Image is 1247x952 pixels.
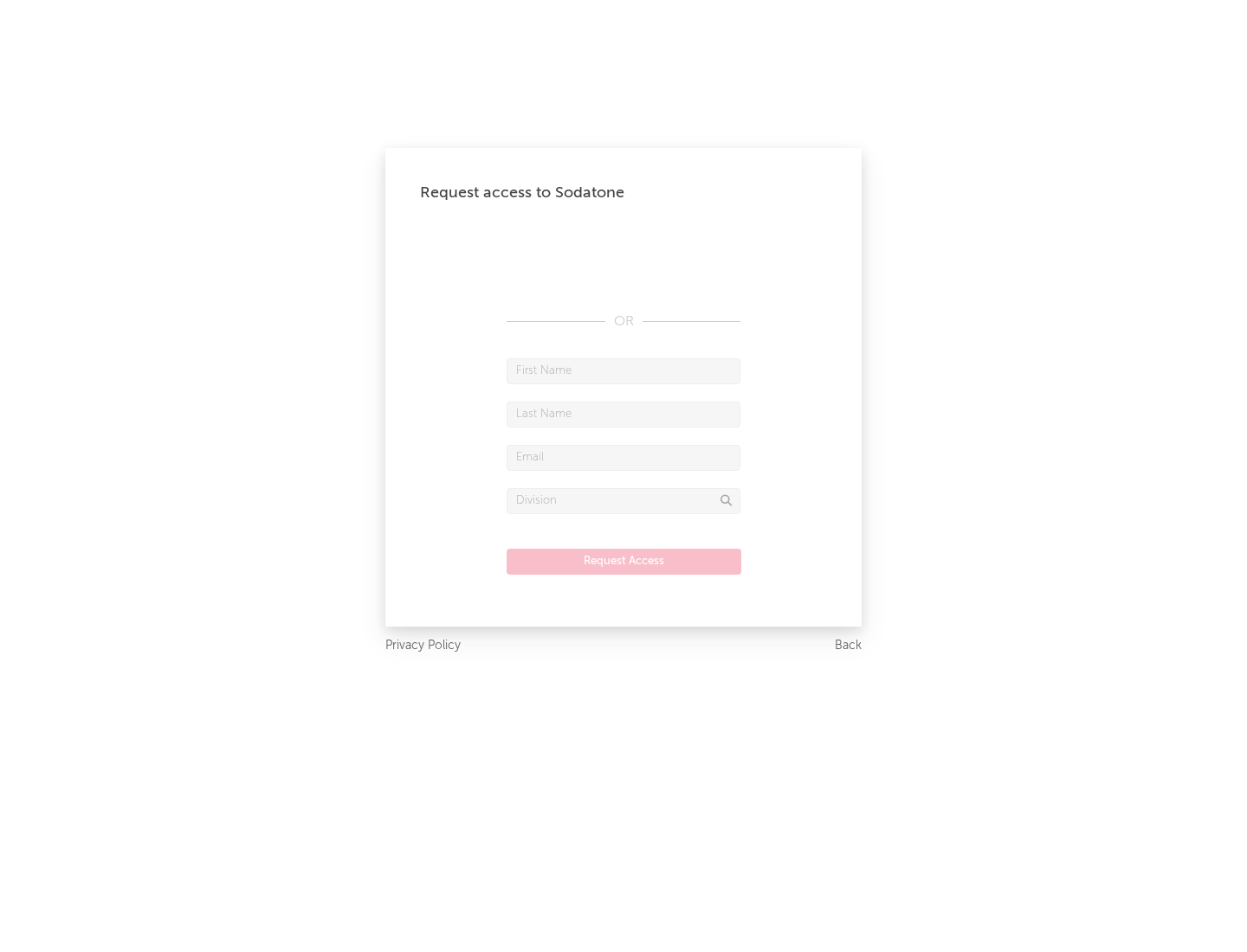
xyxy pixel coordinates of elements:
input: Division [507,488,740,514]
a: Back [835,635,862,657]
div: Request access to Sodatone [420,183,827,203]
input: Email [507,445,740,471]
button: Request Access [507,549,741,575]
input: First Name [507,358,740,384]
div: OR [507,312,740,332]
a: Privacy Policy [385,635,461,657]
input: Last Name [507,402,740,428]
